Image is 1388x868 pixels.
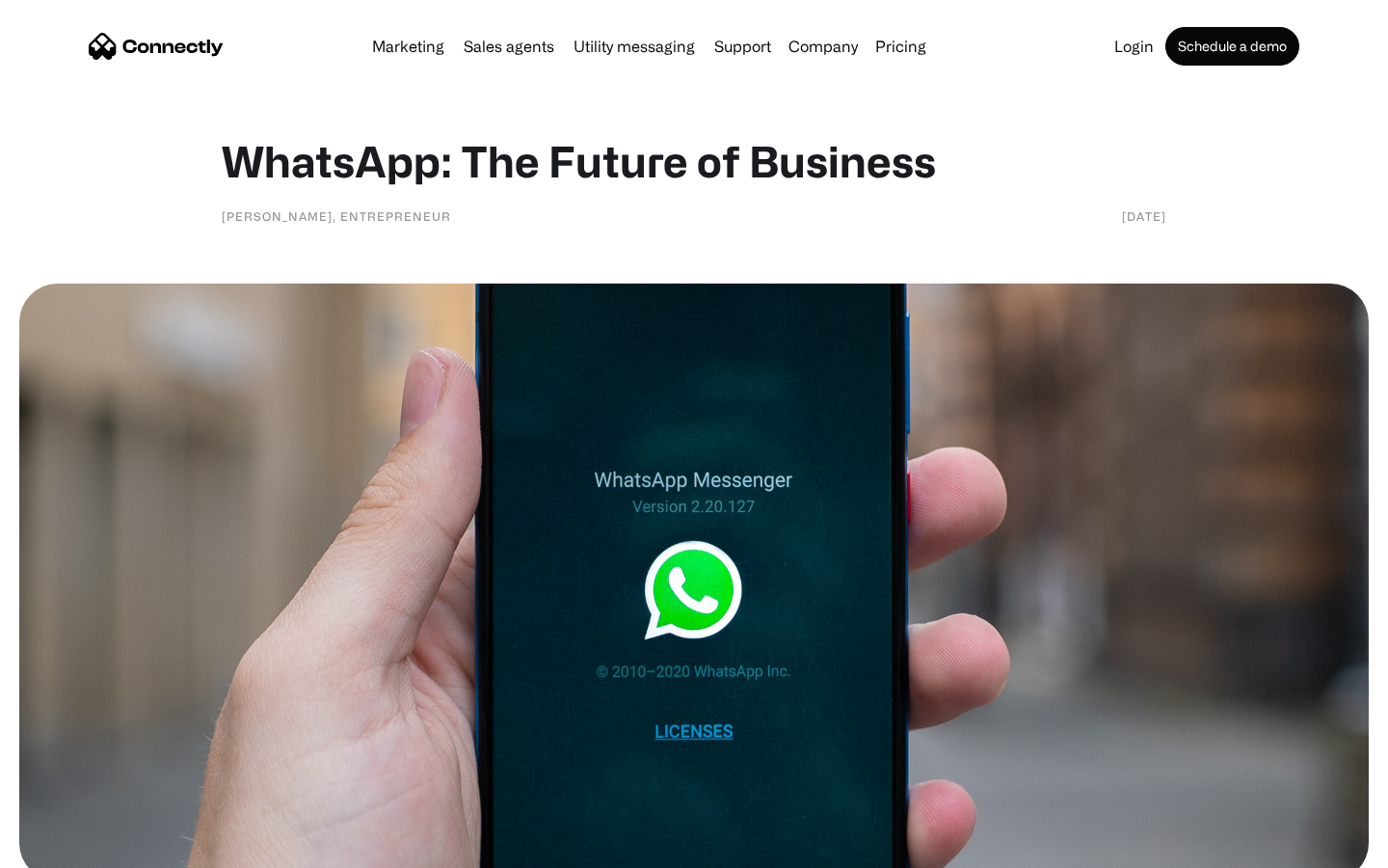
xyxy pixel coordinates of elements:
div: [PERSON_NAME], Entrepreneur [222,206,451,226]
a: Schedule a demo [1165,27,1299,66]
aside: Language selected: English [19,834,116,861]
div: Company [788,33,858,60]
ul: Language list [39,834,116,861]
a: Pricing [867,39,934,54]
a: Sales agents [456,39,562,54]
h1: WhatsApp: The Future of Business [222,135,1166,187]
a: Support [707,39,779,54]
a: Utility messaging [566,39,703,54]
a: Login [1107,39,1161,54]
a: Marketing [364,39,452,54]
div: [DATE] [1122,206,1166,226]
